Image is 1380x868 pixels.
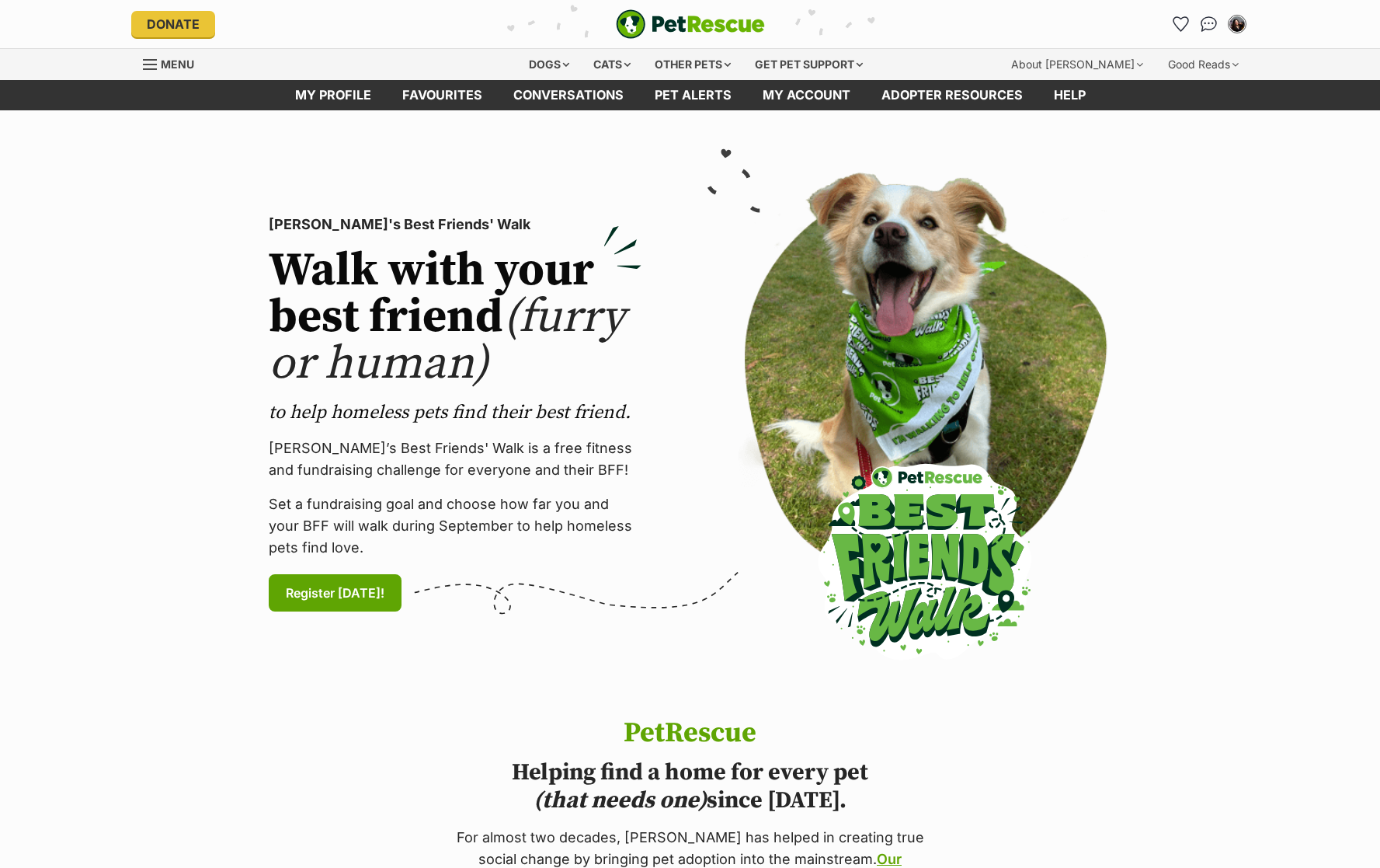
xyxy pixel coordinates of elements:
h2: Helping find a home for every pet since [DATE]. [451,758,930,814]
ul: Account quick links [1169,12,1250,37]
div: Other pets [644,49,742,80]
h2: Walk with your best friend [269,248,641,388]
a: Menu [143,49,205,77]
img: Duong Do (Freya) profile pic [1229,16,1245,32]
a: My profile [280,80,387,110]
a: Pet alerts [639,80,747,110]
a: Help [1038,80,1101,110]
div: Dogs [518,49,580,80]
div: Cats [582,49,641,80]
div: Good Reads [1157,49,1250,80]
span: Register [DATE]! [286,584,384,602]
i: (that needs one) [534,786,707,815]
a: conversations [498,80,639,110]
span: Menu [161,58,194,71]
a: Donate [131,11,215,37]
p: Set a fundraising goal and choose how far you and your BFF will walk during September to help hom... [269,493,641,559]
a: My account [747,80,866,110]
p: [PERSON_NAME]'s Best Friends' Walk [269,214,641,235]
a: Register [DATE]! [269,574,401,612]
a: Favourites [1169,12,1194,37]
img: chat-41dd97257d64d25036548639549fe6c8038ab92f7586957e7f3b1b290dea8141.svg [1201,16,1217,32]
div: Get pet support [744,49,874,80]
a: Conversations [1197,12,1222,37]
a: PetRescue [616,9,765,39]
a: Favourites [387,80,498,110]
p: to help homeless pets find their best friend. [269,400,641,425]
h1: PetRescue [451,718,930,749]
p: [PERSON_NAME]’s Best Friends' Walk is a free fitness and fundraising challenge for everyone and t... [269,437,641,481]
button: My account [1225,12,1250,37]
span: (furry or human) [269,288,625,393]
img: logo-e224e6f780fb5917bec1dbf3a21bbac754714ae5b6737aabdf751b685950b380.svg [616,9,765,39]
div: About [PERSON_NAME] [1000,49,1154,80]
a: Adopter resources [866,80,1038,110]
